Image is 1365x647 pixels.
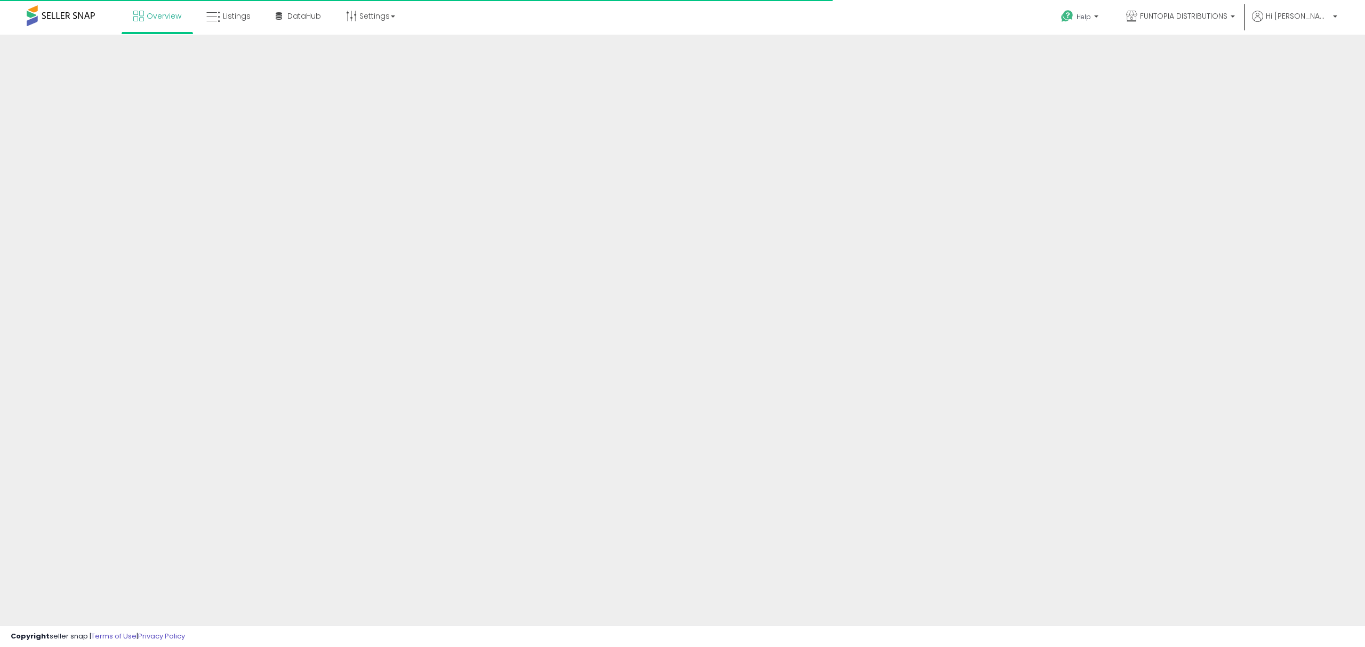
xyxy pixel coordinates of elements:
[1077,12,1091,21] span: Help
[1140,11,1227,21] span: FUNTOPIA DISTRIBUTIONS
[1252,11,1337,35] a: Hi [PERSON_NAME]
[287,11,321,21] span: DataHub
[223,11,251,21] span: Listings
[1061,10,1074,23] i: Get Help
[1053,2,1109,35] a: Help
[147,11,181,21] span: Overview
[1266,11,1330,21] span: Hi [PERSON_NAME]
